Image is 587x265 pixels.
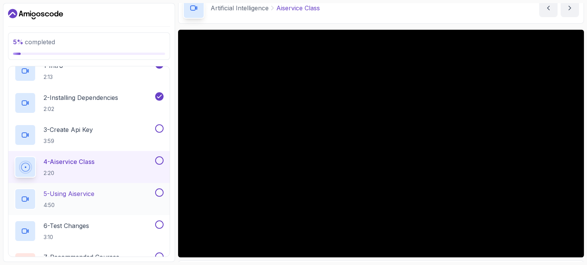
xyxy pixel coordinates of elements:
button: 5-Using Aiservice4:50 [15,188,164,210]
a: Dashboard [8,8,63,20]
span: completed [13,38,55,46]
p: Artificial Intelligence [211,3,269,13]
button: 1-Intro2:13 [15,60,164,82]
p: 2:13 [44,73,63,81]
p: 3 - Create Api Key [44,125,93,134]
p: 4 - Aiservice Class [44,157,94,166]
button: 6-Test Changes3:10 [15,220,164,242]
p: 2 - Installing Dependencies [44,93,118,102]
button: 4-Aiservice Class2:20 [15,156,164,178]
p: 2:20 [44,169,94,177]
span: 5 % [13,38,23,46]
iframe: 4 - AiService Class [178,30,584,257]
p: 6 - Test Changes [44,221,89,230]
p: 2:02 [44,105,118,113]
p: 3:10 [44,233,89,241]
button: 2-Installing Dependencies2:02 [15,92,164,114]
p: 3:59 [44,137,93,145]
p: 4:50 [44,201,94,209]
button: 3-Create Api Key3:59 [15,124,164,146]
p: 7 - Recommended Courses [44,252,119,262]
p: 5 - Using Aiservice [44,189,94,198]
p: Aiservice Class [276,3,320,13]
